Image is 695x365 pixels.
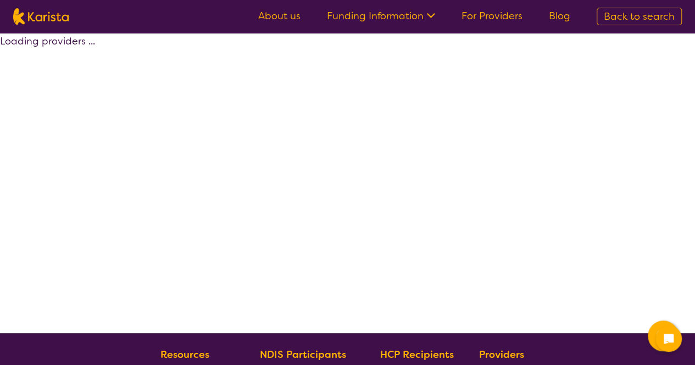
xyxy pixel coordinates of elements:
b: Providers [479,348,524,361]
a: About us [258,9,301,23]
a: Funding Information [327,9,435,23]
a: Back to search [597,8,682,25]
a: Blog [549,9,570,23]
b: Resources [160,348,209,361]
button: Channel Menu [648,321,679,351]
b: HCP Recipients [380,348,453,361]
a: For Providers [462,9,522,23]
img: Karista logo [13,8,69,25]
span: Back to search [604,10,675,23]
b: NDIS Participants [260,348,346,361]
